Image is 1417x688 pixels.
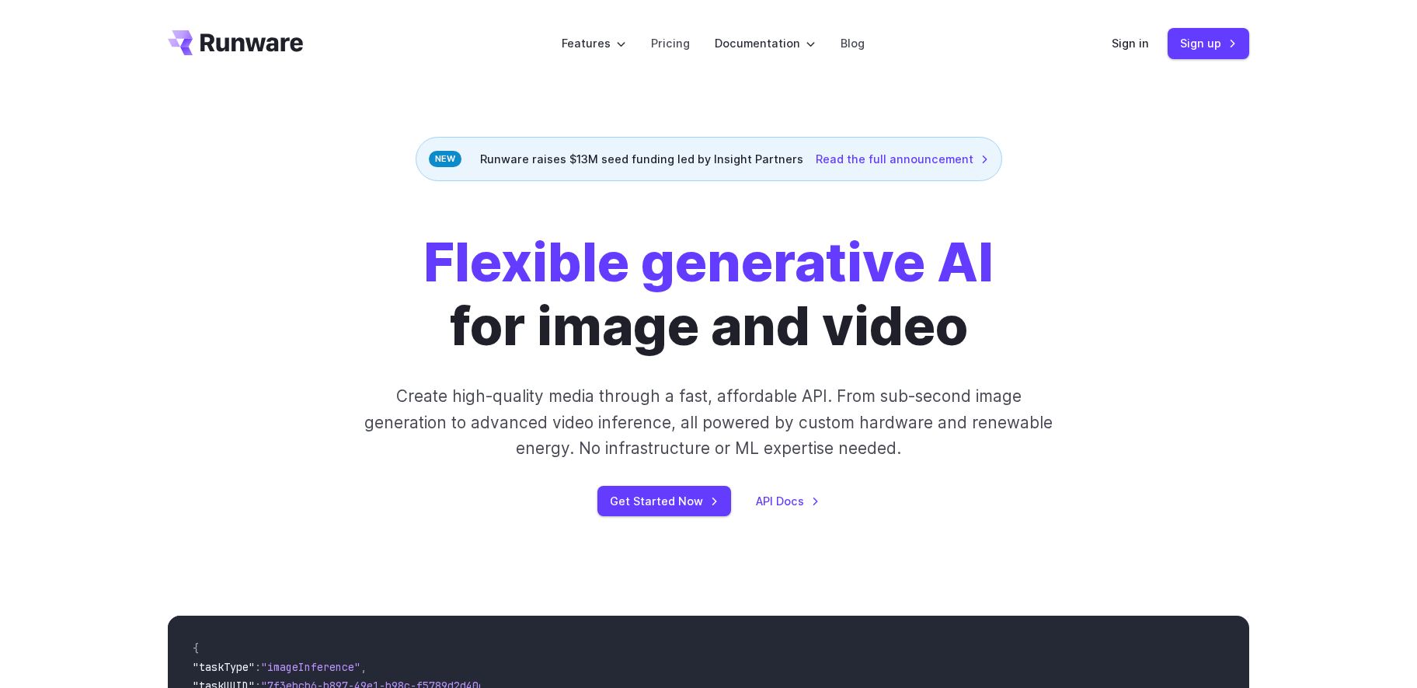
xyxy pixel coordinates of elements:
h1: for image and video [423,231,994,358]
a: Go to / [168,30,303,55]
a: Pricing [651,34,690,52]
p: Create high-quality media through a fast, affordable API. From sub-second image generation to adv... [363,383,1055,461]
label: Documentation [715,34,816,52]
span: "imageInference" [261,660,360,674]
a: Sign up [1168,28,1249,58]
div: Runware raises $13M seed funding led by Insight Partners [416,137,1002,181]
label: Features [562,34,626,52]
strong: Flexible generative AI [423,230,994,295]
span: "taskType" [193,660,255,674]
a: Blog [841,34,865,52]
span: { [193,641,199,655]
span: , [360,660,367,674]
a: Get Started Now [597,486,731,516]
a: Sign in [1112,34,1149,52]
a: Read the full announcement [816,150,989,168]
span: : [255,660,261,674]
a: API Docs [756,492,820,510]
